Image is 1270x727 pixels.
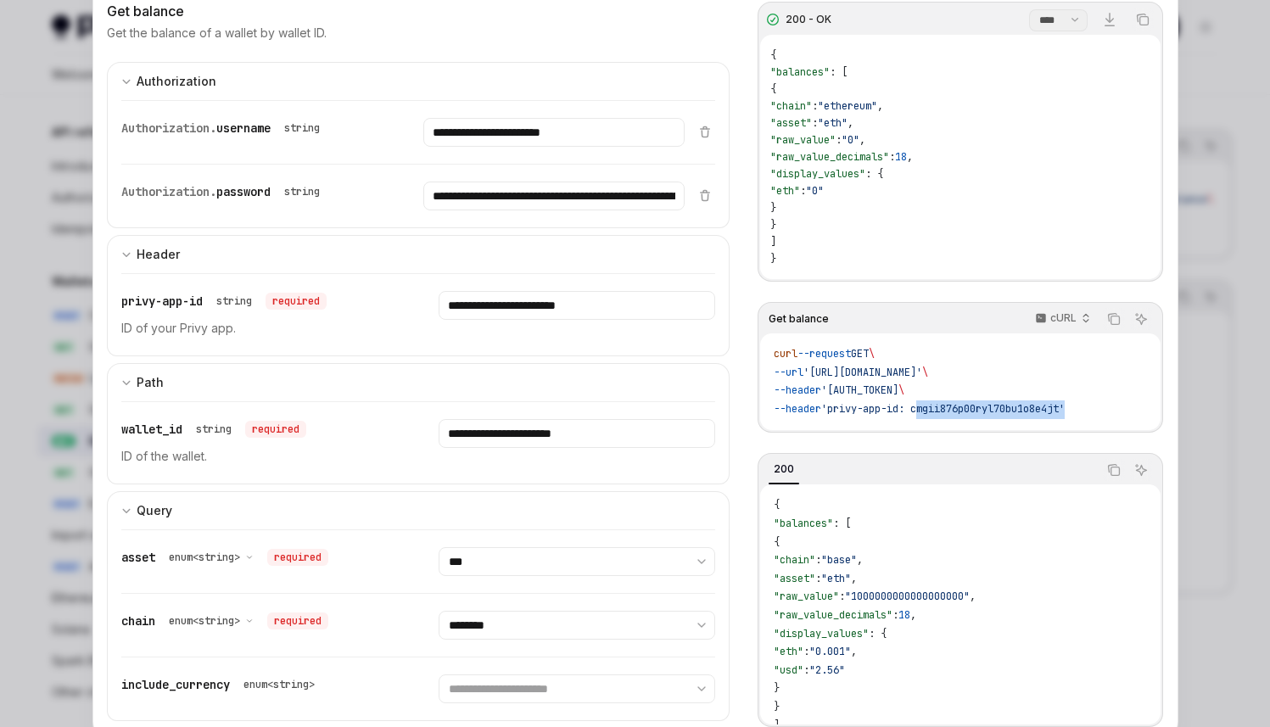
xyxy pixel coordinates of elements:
[910,608,916,622] span: ,
[695,125,715,138] button: Delete item
[851,572,857,585] span: ,
[439,611,715,640] select: Select chain
[786,13,831,26] div: 200 - OK
[439,291,715,320] input: Enter privy-app-id
[169,551,240,564] span: enum<string>
[851,645,857,658] span: ,
[107,491,730,529] button: Expand input section
[818,99,877,113] span: "ethereum"
[770,150,889,164] span: "raw_value_decimals"
[770,252,776,266] span: }
[842,133,859,147] span: "0"
[121,184,216,199] span: Authorization.
[774,700,780,713] span: }
[818,116,848,130] span: "eth"
[1103,308,1125,330] button: Copy the contents from the code block
[169,549,254,566] button: enum<string>
[770,201,776,215] span: }
[833,517,851,530] span: : [
[137,372,164,393] div: Path
[821,572,851,585] span: "eth"
[845,590,970,603] span: "1000000000000000000"
[267,612,328,629] div: required
[423,118,685,147] input: Enter username
[1050,311,1077,325] p: cURL
[121,291,327,311] div: privy-app-id
[774,498,780,512] span: {
[1132,8,1154,31] button: Copy the contents from the code block
[169,614,240,628] span: enum<string>
[907,150,913,164] span: ,
[770,167,865,181] span: "display_values"
[760,35,1160,279] div: Response content
[245,421,306,438] div: required
[774,663,803,677] span: "usd"
[803,663,809,677] span: :
[774,383,821,397] span: --header
[815,553,821,567] span: :
[1130,308,1152,330] button: Ask AI
[774,608,892,622] span: "raw_value_decimals"
[107,235,730,273] button: Expand input section
[898,383,904,397] span: \
[774,517,833,530] span: "balances"
[121,318,398,338] p: ID of your Privy app.
[821,553,857,567] span: "base"
[137,501,172,521] div: Query
[216,184,271,199] span: password
[770,116,812,130] span: "asset"
[889,150,895,164] span: :
[797,347,851,361] span: --request
[865,167,883,181] span: : {
[107,363,730,401] button: Expand input section
[851,347,869,361] span: GET
[922,366,928,379] span: \
[774,366,803,379] span: --url
[892,608,898,622] span: :
[839,590,845,603] span: :
[821,383,898,397] span: '[AUTH_TOKEN]
[695,188,715,202] button: Delete item
[107,25,327,42] p: Get the balance of a wallet by wallet ID.
[774,347,797,361] span: curl
[121,674,322,695] div: include_currency
[121,677,230,692] span: include_currency
[121,611,328,631] div: chain
[895,150,907,164] span: 18
[121,422,182,437] span: wallet_id
[121,547,328,568] div: asset
[121,294,203,309] span: privy-app-id
[121,118,327,138] div: Authorization.username
[898,608,910,622] span: 18
[216,120,271,136] span: username
[769,312,829,326] span: Get balance
[812,116,818,130] span: :
[970,590,976,603] span: ,
[770,48,776,62] span: {
[774,402,821,416] span: --header
[877,99,883,113] span: ,
[137,71,216,92] div: Authorization
[774,535,780,549] span: {
[770,235,776,249] span: ]
[774,572,815,585] span: "asset"
[121,613,155,629] span: chain
[812,99,818,113] span: :
[857,553,863,567] span: ,
[806,184,824,198] span: "0"
[266,293,327,310] div: required
[137,244,180,265] div: Header
[869,347,875,361] span: \
[774,553,815,567] span: "chain"
[803,366,922,379] span: '[URL][DOMAIN_NAME]'
[774,681,780,695] span: }
[439,547,715,576] select: Select asset
[121,446,398,467] p: ID of the wallet.
[770,82,776,96] span: {
[1098,8,1122,31] a: Download response file
[848,116,853,130] span: ,
[859,133,865,147] span: ,
[121,120,216,136] span: Authorization.
[770,99,812,113] span: "chain"
[809,645,851,658] span: "0.001"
